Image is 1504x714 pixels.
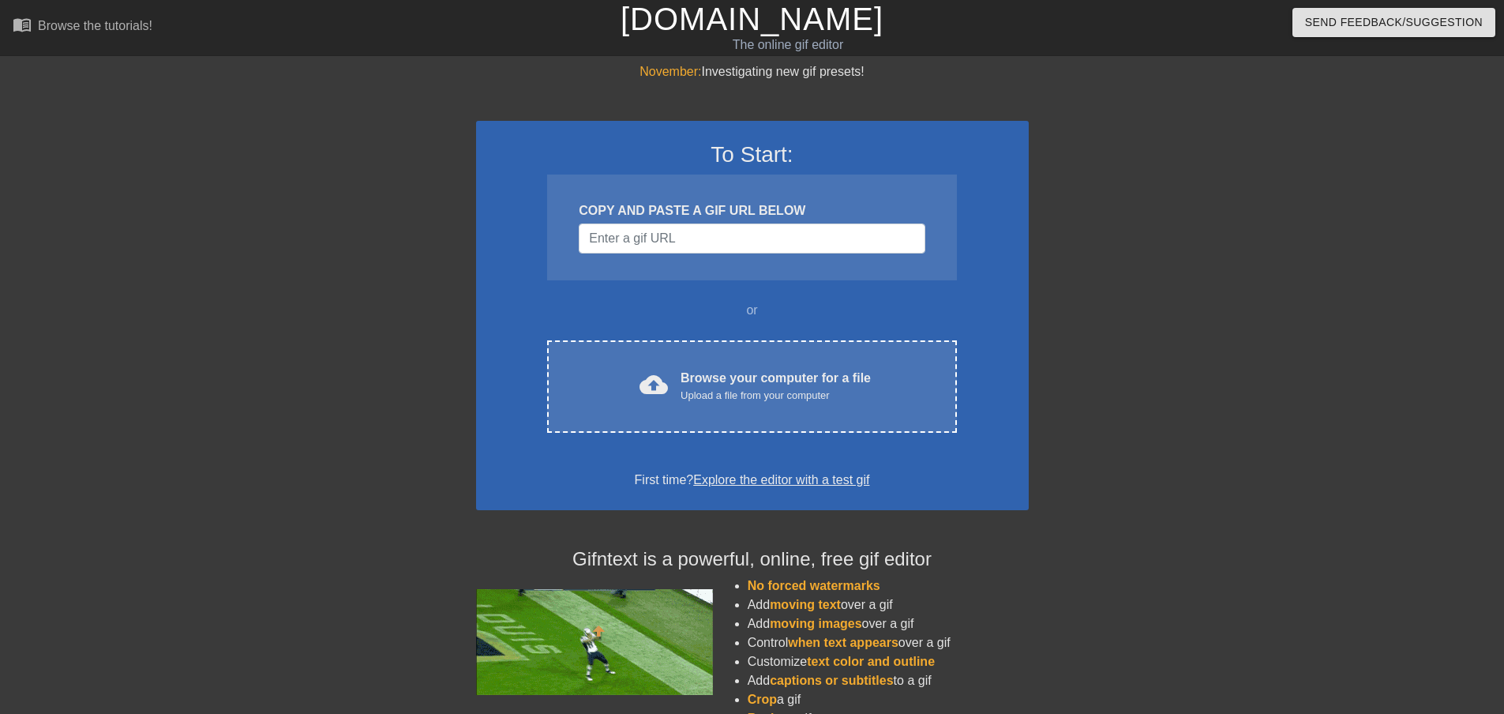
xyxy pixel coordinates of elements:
[748,596,1029,614] li: Add over a gif
[788,636,898,649] span: when text appears
[621,2,883,36] a: [DOMAIN_NAME]
[579,201,925,220] div: COPY AND PASTE A GIF URL BELOW
[38,19,152,32] div: Browse the tutorials!
[476,548,1029,571] h4: Gifntext is a powerful, online, free gif editor
[770,617,861,630] span: moving images
[681,369,871,404] div: Browse your computer for a file
[497,471,1008,490] div: First time?
[681,388,871,404] div: Upload a file from your computer
[509,36,1067,54] div: The online gif editor
[1305,13,1483,32] span: Send Feedback/Suggestion
[476,589,713,695] img: football_small.gif
[748,633,1029,652] li: Control over a gif
[748,671,1029,690] li: Add to a gif
[13,15,32,34] span: menu_book
[639,370,668,399] span: cloud_upload
[748,652,1029,671] li: Customize
[579,224,925,254] input: Username
[748,579,880,592] span: No forced watermarks
[693,473,869,487] a: Explore the editor with a test gif
[748,614,1029,633] li: Add over a gif
[770,674,893,687] span: captions or subtitles
[770,598,841,611] span: moving text
[497,141,1008,168] h3: To Start:
[748,693,777,706] span: Crop
[517,301,988,320] div: or
[639,65,701,78] span: November:
[13,15,152,39] a: Browse the tutorials!
[1292,8,1495,37] button: Send Feedback/Suggestion
[748,690,1029,709] li: a gif
[476,62,1029,81] div: Investigating new gif presets!
[807,655,935,668] span: text color and outline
